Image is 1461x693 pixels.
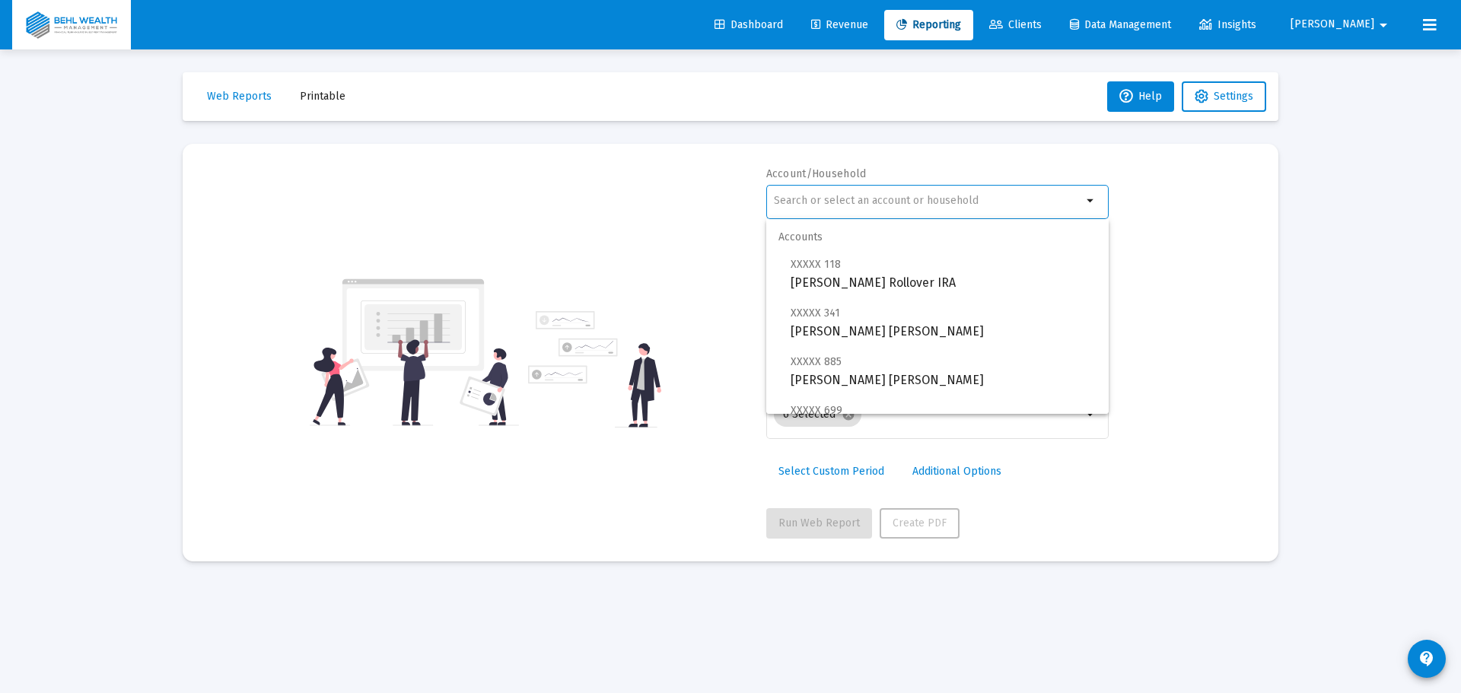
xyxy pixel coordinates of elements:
[977,10,1054,40] a: Clients
[778,517,860,529] span: Run Web Report
[884,10,973,40] a: Reporting
[1182,81,1266,112] button: Settings
[791,401,1097,438] span: [PERSON_NAME] IRA
[766,167,867,180] label: Account/Household
[1418,650,1436,668] mat-icon: contact_support
[715,18,783,31] span: Dashboard
[912,465,1001,478] span: Additional Options
[1119,90,1162,103] span: Help
[1199,18,1256,31] span: Insights
[791,355,842,368] span: XXXXX 885
[702,10,795,40] a: Dashboard
[774,399,1082,430] mat-chip-list: Selection
[791,307,840,319] span: XXXXX 341
[1082,192,1100,210] mat-icon: arrow_drop_down
[195,81,284,112] button: Web Reports
[1058,10,1183,40] a: Data Management
[288,81,358,112] button: Printable
[811,18,868,31] span: Revenue
[880,508,960,539] button: Create PDF
[791,255,1097,292] span: [PERSON_NAME] Rollover IRA
[842,408,855,421] mat-icon: cancel
[766,508,872,539] button: Run Web Report
[791,352,1097,389] span: [PERSON_NAME] [PERSON_NAME]
[1082,405,1100,424] mat-icon: arrow_drop_down
[1291,18,1374,31] span: [PERSON_NAME]
[528,311,661,428] img: reporting-alt
[989,18,1042,31] span: Clients
[896,18,961,31] span: Reporting
[300,90,345,103] span: Printable
[791,258,841,271] span: XXXXX 118
[1070,18,1171,31] span: Data Management
[207,90,272,103] span: Web Reports
[1214,90,1253,103] span: Settings
[799,10,880,40] a: Revenue
[1107,81,1174,112] button: Help
[1374,10,1393,40] mat-icon: arrow_drop_down
[774,195,1082,207] input: Search or select an account or household
[791,404,842,417] span: XXXXX 699
[310,277,519,428] img: reporting
[774,402,861,427] mat-chip: 6 Selected
[893,517,947,529] span: Create PDF
[766,219,1109,256] span: Accounts
[1272,9,1411,40] button: [PERSON_NAME]
[24,10,119,40] img: Dashboard
[791,304,1097,341] span: [PERSON_NAME] [PERSON_NAME]
[1187,10,1268,40] a: Insights
[778,465,884,478] span: Select Custom Period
